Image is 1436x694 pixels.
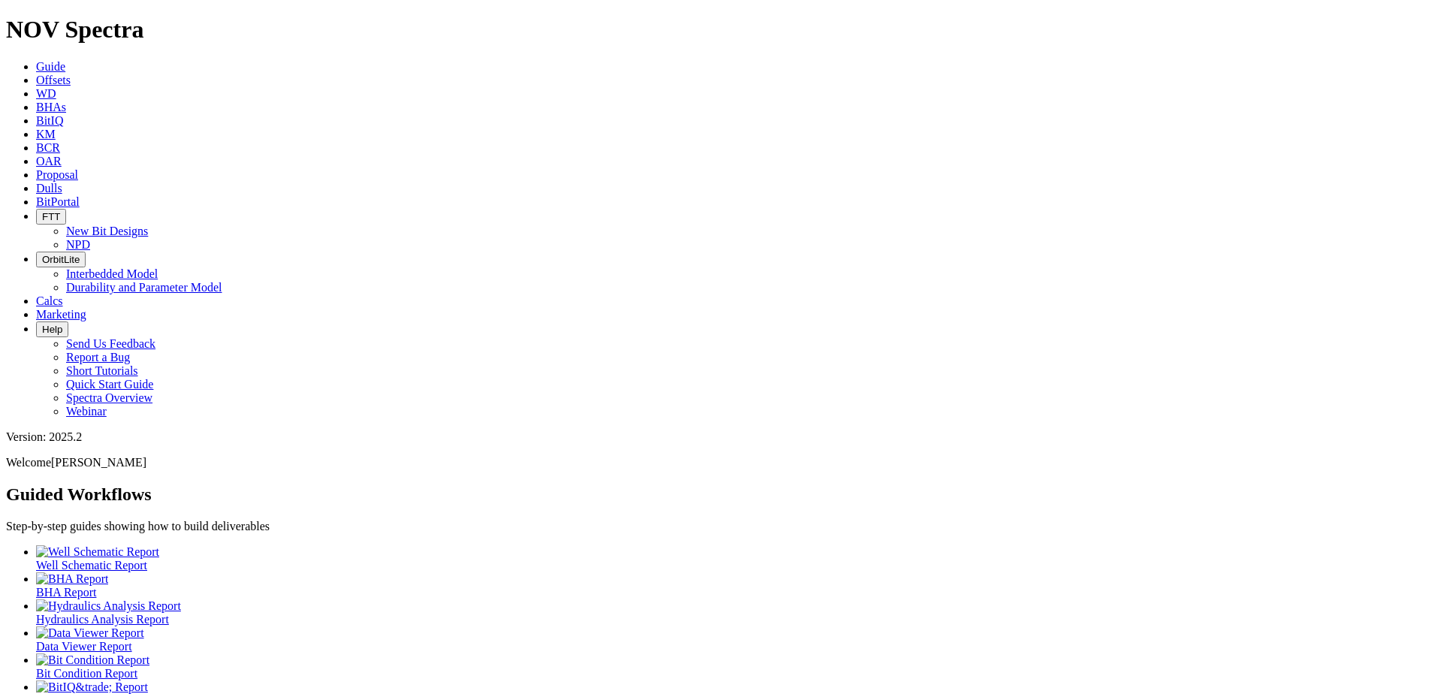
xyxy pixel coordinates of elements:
a: BitIQ [36,114,63,127]
img: Well Schematic Report [36,545,159,559]
a: Webinar [66,405,107,418]
a: Dulls [36,182,62,195]
span: Data Viewer Report [36,640,132,653]
span: BHA Report [36,586,96,599]
a: BHAs [36,101,66,113]
img: Bit Condition Report [36,653,149,667]
p: Step-by-step guides showing how to build deliverables [6,520,1430,533]
span: Well Schematic Report [36,559,147,572]
span: OrbitLite [42,254,80,265]
a: WD [36,87,56,100]
a: Hydraulics Analysis Report Hydraulics Analysis Report [36,599,1430,626]
a: Bit Condition Report Bit Condition Report [36,653,1430,680]
img: Data Viewer Report [36,626,144,640]
a: New Bit Designs [66,225,148,237]
a: Proposal [36,168,78,181]
span: Bit Condition Report [36,667,137,680]
a: OAR [36,155,62,167]
span: Help [42,324,62,335]
a: NPD [66,238,90,251]
a: Marketing [36,308,86,321]
span: Hydraulics Analysis Report [36,613,169,626]
span: [PERSON_NAME] [51,456,146,469]
a: Durability and Parameter Model [66,281,222,294]
img: BHA Report [36,572,108,586]
a: BHA Report BHA Report [36,572,1430,599]
a: Report a Bug [66,351,130,364]
a: Quick Start Guide [66,378,153,391]
a: Well Schematic Report Well Schematic Report [36,545,1430,572]
div: Version: 2025.2 [6,430,1430,444]
a: Offsets [36,74,71,86]
h2: Guided Workflows [6,484,1430,505]
h1: NOV Spectra [6,16,1430,44]
a: BCR [36,141,60,154]
button: Help [36,321,68,337]
a: Guide [36,60,65,73]
button: OrbitLite [36,252,86,267]
a: Calcs [36,294,63,307]
a: Send Us Feedback [66,337,155,350]
a: KM [36,128,56,140]
a: Interbedded Model [66,267,158,280]
img: Hydraulics Analysis Report [36,599,181,613]
a: Short Tutorials [66,364,138,377]
a: Spectra Overview [66,391,152,404]
span: FTT [42,211,60,222]
a: BitPortal [36,195,80,208]
img: BitIQ&trade; Report [36,680,148,694]
p: Welcome [6,456,1430,469]
button: FTT [36,209,66,225]
a: Data Viewer Report Data Viewer Report [36,626,1430,653]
